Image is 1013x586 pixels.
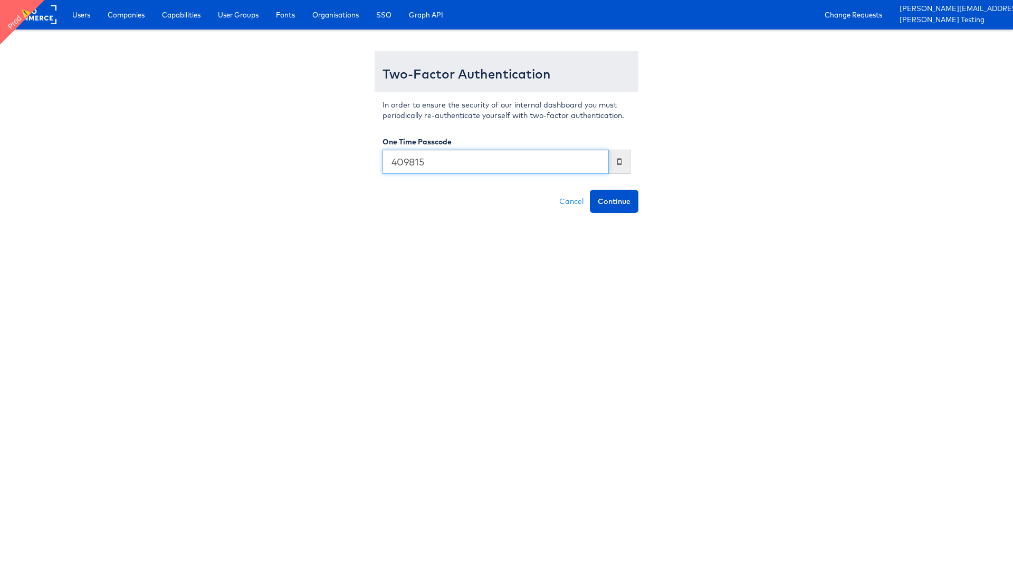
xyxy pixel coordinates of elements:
span: Capabilities [162,9,200,20]
a: Organisations [304,5,367,24]
span: Graph API [409,9,443,20]
h3: Two-Factor Authentication [383,67,630,81]
a: SSO [368,5,399,24]
a: Graph API [401,5,451,24]
a: [PERSON_NAME] Testing [900,15,1005,26]
p: In order to ensure the security of our internal dashboard you must periodically re-authenticate y... [383,100,630,121]
span: Organisations [312,9,359,20]
span: Fonts [276,9,295,20]
button: Continue [590,190,638,213]
span: Companies [108,9,145,20]
a: Fonts [268,5,303,24]
a: Change Requests [817,5,890,24]
a: Cancel [553,190,590,213]
a: Companies [100,5,152,24]
label: One Time Passcode [383,136,452,147]
span: User Groups [218,9,259,20]
span: Users [72,9,90,20]
span: SSO [376,9,391,20]
a: User Groups [210,5,266,24]
a: Capabilities [154,5,208,24]
input: Enter the code [383,150,609,174]
a: [PERSON_NAME][EMAIL_ADDRESS][PERSON_NAME][DOMAIN_NAME] [900,4,1005,15]
a: Users [64,5,98,24]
